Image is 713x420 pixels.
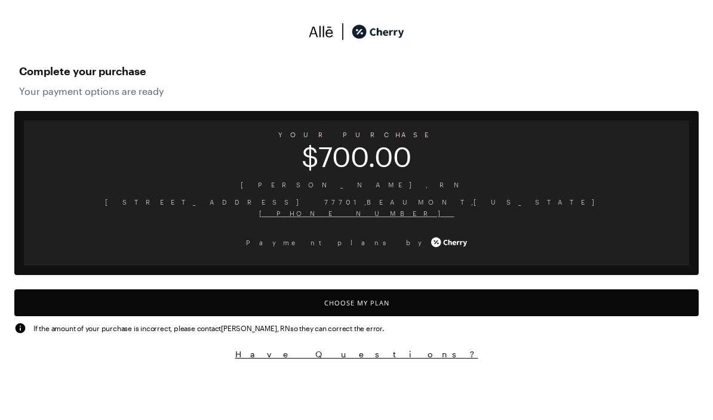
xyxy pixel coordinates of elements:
span: $700.00 [24,149,689,165]
span: Payment plans by [246,237,429,248]
button: Choose My Plan [14,289,699,316]
button: Have Questions? [14,348,699,360]
span: [PHONE_NUMBER] [33,208,680,219]
span: [STREET_ADDRESS] 77701 , BEAUMONT , [US_STATE] [33,196,680,208]
span: Your payment options are ready [19,85,694,97]
span: [PERSON_NAME], RN [33,179,680,190]
img: cherry_black_logo-DrOE_MJI.svg [352,23,404,41]
span: YOUR PURCHASE [24,126,689,143]
img: svg%3e [334,23,352,41]
img: svg%3e [309,23,334,41]
img: cherry_white_logo-JPerc-yG.svg [431,233,467,251]
span: If the amount of your purchase is incorrect, please contact [PERSON_NAME], RN so they can correct... [33,323,384,333]
img: svg%3e [14,322,26,334]
span: Complete your purchase [19,61,694,81]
